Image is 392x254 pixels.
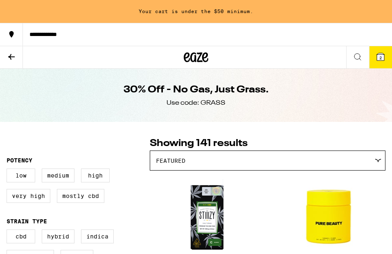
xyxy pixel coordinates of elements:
[7,189,50,203] label: Very High
[42,169,74,182] label: Medium
[124,83,269,97] h1: 30% Off - No Gas, Just Grass.
[7,218,47,225] legend: Strain Type
[156,157,185,164] span: Featured
[81,169,110,182] label: High
[7,157,32,164] legend: Potency
[7,169,35,182] label: Low
[57,189,104,203] label: Mostly CBD
[369,46,392,68] button: 2
[7,229,35,243] label: CBD
[150,137,385,151] p: Showing 141 results
[42,229,74,243] label: Hybrid
[379,55,382,60] span: 2
[167,99,225,108] div: Use code: GRASS
[81,229,114,243] label: Indica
